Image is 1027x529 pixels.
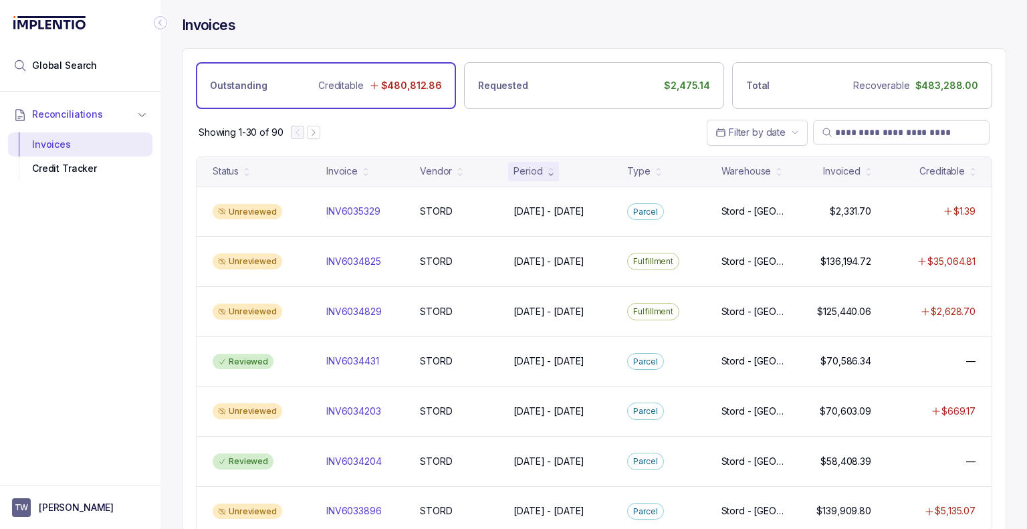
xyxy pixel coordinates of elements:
div: Unreviewed [213,403,282,419]
div: Warehouse [721,165,772,178]
p: [DATE] - [DATE] [513,504,584,518]
p: $5,135.07 [935,504,976,518]
p: $669.17 [941,405,976,418]
div: Reconciliations [8,130,152,184]
p: — [966,354,976,368]
p: Total [746,79,770,92]
p: Stord - [GEOGRAPHIC_DATA] [721,504,788,518]
p: $1.39 [953,205,976,218]
button: Date Range Picker [707,120,808,145]
p: STORD [420,504,452,518]
p: — [966,455,976,468]
button: Reconciliations [8,100,152,129]
span: Reconciliations [32,108,103,121]
p: [DATE] - [DATE] [513,405,584,418]
p: Stord - [GEOGRAPHIC_DATA] [721,405,788,418]
p: $2,331.70 [830,205,871,218]
p: Stord - [GEOGRAPHIC_DATA] [721,455,788,468]
p: INV6034204 [326,455,382,468]
p: [PERSON_NAME] [39,501,114,514]
p: INV6034431 [326,354,379,368]
p: Showing 1-30 of 90 [199,126,283,139]
span: User initials [12,498,31,517]
h4: Invoices [182,16,235,35]
p: Parcel [633,505,657,518]
p: STORD [420,305,452,318]
p: INV6033896 [326,504,382,518]
p: [DATE] - [DATE] [513,255,584,268]
p: Stord - [GEOGRAPHIC_DATA] [721,354,788,368]
p: Outstanding [210,79,267,92]
p: [DATE] - [DATE] [513,354,584,368]
div: Credit Tracker [19,156,142,181]
div: Reviewed [213,354,273,370]
p: STORD [420,354,452,368]
p: [DATE] - [DATE] [513,455,584,468]
span: Global Search [32,59,97,72]
p: $70,586.34 [820,354,871,368]
p: $70,603.09 [820,405,871,418]
p: STORD [420,405,452,418]
span: Filter by date [729,126,786,138]
button: User initials[PERSON_NAME] [12,498,148,517]
p: Requested [478,79,528,92]
search: Date Range Picker [715,126,786,139]
p: $125,440.06 [817,305,871,318]
p: $2,628.70 [931,305,976,318]
p: [DATE] - [DATE] [513,305,584,318]
p: Stord - [GEOGRAPHIC_DATA] [721,255,788,268]
div: Type [627,165,650,178]
div: Vendor [420,165,452,178]
p: Parcel [633,455,657,468]
p: Fulfillment [633,255,673,268]
p: Parcel [633,205,657,219]
p: $139,909.80 [816,504,871,518]
p: Parcel [633,405,657,418]
p: $483,288.00 [915,79,978,92]
div: Creditable [919,165,965,178]
p: STORD [420,205,452,218]
p: INV6035329 [326,205,380,218]
div: Invoice [326,165,358,178]
div: Invoiced [823,165,861,178]
p: STORD [420,255,452,268]
p: $480,812.86 [381,79,442,92]
p: $2,475.14 [664,79,710,92]
p: STORD [420,455,452,468]
p: Stord - [GEOGRAPHIC_DATA] [721,205,788,218]
div: Unreviewed [213,504,282,520]
div: Invoices [19,132,142,156]
p: Fulfillment [633,305,673,318]
button: Next Page [307,126,320,139]
div: Period [513,165,542,178]
p: $35,064.81 [927,255,976,268]
div: Unreviewed [213,304,282,320]
div: Reviewed [213,453,273,469]
p: INV6034829 [326,305,382,318]
div: Collapse Icon [152,15,168,31]
div: Status [213,165,239,178]
p: INV6034825 [326,255,381,268]
p: Stord - [GEOGRAPHIC_DATA] [721,305,788,318]
p: Recoverable [853,79,909,92]
p: $136,194.72 [820,255,871,268]
p: $58,408.39 [820,455,871,468]
p: Creditable [318,79,364,92]
div: Remaining page entries [199,126,283,139]
p: [DATE] - [DATE] [513,205,584,218]
p: INV6034203 [326,405,381,418]
div: Unreviewed [213,204,282,220]
p: Parcel [633,355,657,368]
div: Unreviewed [213,253,282,270]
